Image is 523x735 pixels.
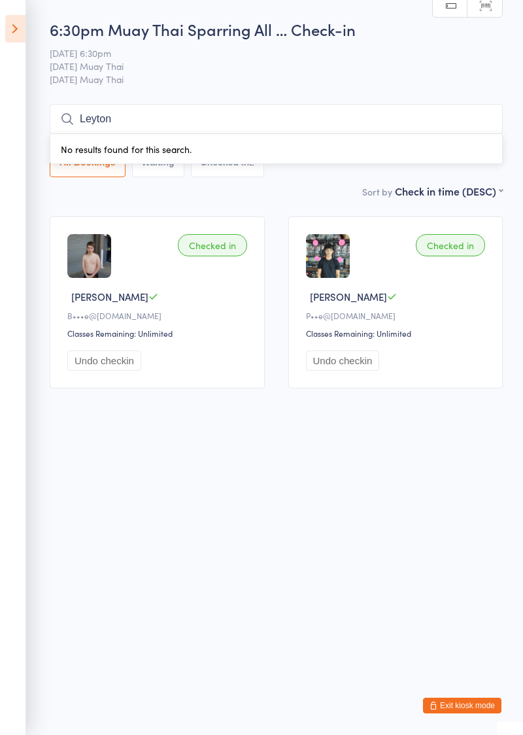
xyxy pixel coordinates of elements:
[71,290,148,303] span: [PERSON_NAME]
[50,104,503,134] input: Search
[50,134,503,164] div: No results found for this search.
[306,328,490,339] div: Classes Remaining: Unlimited
[67,328,251,339] div: Classes Remaining: Unlimited
[50,73,503,86] span: [DATE] Muay Thai
[50,18,503,40] h2: 6:30pm Muay Thai Sparring All … Check-in
[67,234,111,278] img: image1698650851.png
[50,46,482,60] span: [DATE] 6:30pm
[67,350,141,371] button: Undo checkin
[395,184,503,198] div: Check in time (DESC)
[306,310,490,321] div: P••e@[DOMAIN_NAME]
[423,698,501,713] button: Exit kiosk mode
[416,234,485,256] div: Checked in
[306,234,350,278] img: image1729837664.png
[178,234,247,256] div: Checked in
[306,350,380,371] button: Undo checkin
[362,185,392,198] label: Sort by
[50,60,482,73] span: [DATE] Muay Thai
[67,310,251,321] div: B•••e@[DOMAIN_NAME]
[310,290,387,303] span: [PERSON_NAME]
